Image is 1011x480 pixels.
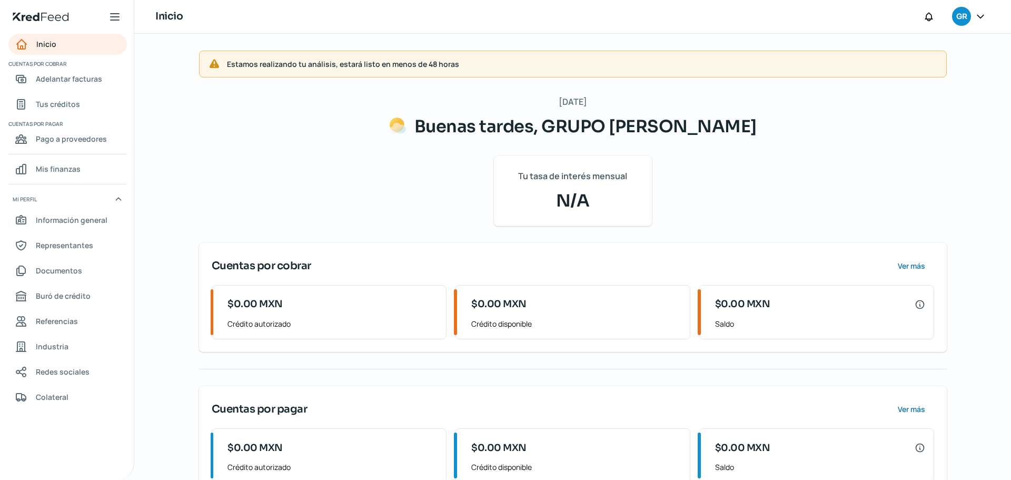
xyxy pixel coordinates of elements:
span: Ver más [898,406,925,413]
a: Redes sociales [8,361,127,383]
a: Información general [8,210,127,231]
span: Mis finanzas [36,162,81,175]
span: $0.00 MXN [471,441,527,455]
span: Cuentas por cobrar [212,258,311,274]
a: Tus créditos [8,94,127,115]
span: Estamos realizando tu análisis, estará listo en menos de 48 horas [227,57,938,71]
span: Tu tasa de interés mensual [518,169,627,184]
span: Cuentas por cobrar [8,59,125,68]
button: Ver más [889,256,934,277]
span: GR [956,11,967,23]
span: Industria [36,340,68,353]
a: Colateral [8,387,127,408]
span: Pago a proveedores [36,132,107,145]
a: Representantes [8,235,127,256]
span: $0.00 MXN [715,441,770,455]
span: Buenas tardes, GRUPO [PERSON_NAME] [414,116,757,137]
button: Ver más [889,399,934,420]
span: Saldo [715,461,925,474]
a: Buró de crédito [8,286,127,307]
span: Redes sociales [36,365,90,378]
span: Documentos [36,264,82,277]
span: Mi perfil [13,194,37,204]
span: Representantes [36,239,93,252]
span: Adelantar facturas [36,72,102,85]
a: Industria [8,336,127,357]
span: Ver más [898,262,925,270]
a: Documentos [8,260,127,281]
span: $0.00 MXN [715,297,770,311]
a: Referencias [8,311,127,332]
span: Buró de crédito [36,289,91,302]
img: Saludos [389,117,406,134]
span: Cuentas por pagar [8,119,125,129]
a: Pago a proveedores [8,129,127,150]
span: Referencias [36,315,78,328]
span: $0.00 MXN [227,297,283,311]
span: [DATE] [559,94,587,110]
span: Crédito disponible [471,317,681,330]
span: Cuentas por pagar [212,401,308,417]
span: $0.00 MXN [471,297,527,311]
span: $0.00 MXN [227,441,283,455]
span: Inicio [36,37,56,51]
a: Adelantar facturas [8,68,127,90]
span: Colateral [36,390,68,404]
span: Crédito autorizado [227,461,438,474]
span: N/A [507,188,639,213]
a: Inicio [8,34,127,55]
span: Saldo [715,317,925,330]
span: Información general [36,213,107,227]
h1: Inicio [155,9,183,24]
span: Crédito autorizado [227,317,438,330]
span: Tus créditos [36,97,80,111]
a: Mis finanzas [8,159,127,180]
span: Crédito disponible [471,461,681,474]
